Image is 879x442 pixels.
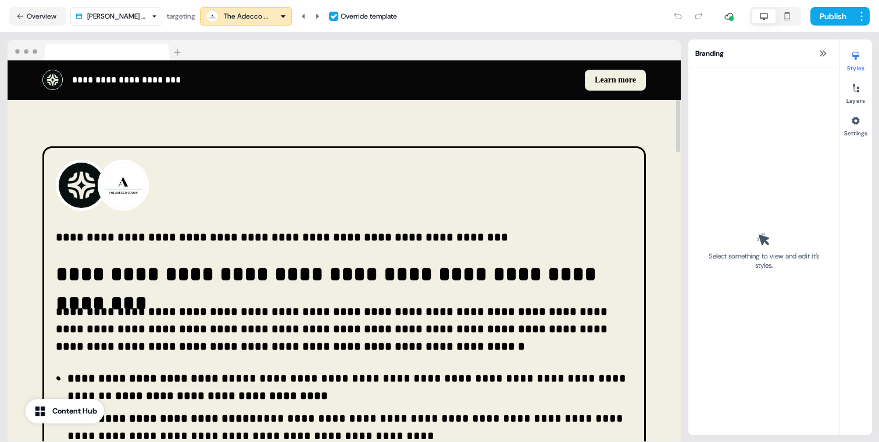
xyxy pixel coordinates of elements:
img: Browser topbar [8,40,186,61]
button: Learn more [585,70,646,91]
div: The Adecco Group [224,10,270,22]
button: Styles [839,46,872,72]
button: Publish [810,7,853,26]
button: Overview [9,7,66,26]
div: Content Hub [52,405,97,417]
div: targeting [167,10,195,22]
div: Select something to view and edit it’s styles. [705,251,823,270]
button: Layers [839,79,872,105]
div: [PERSON_NAME] Webinar [87,10,147,22]
button: Settings [839,112,872,137]
div: Branding [688,39,839,67]
div: Override template [341,10,397,22]
button: The Adecco Group [200,7,292,26]
button: Content Hub [26,399,104,423]
div: Learn more [349,70,646,91]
